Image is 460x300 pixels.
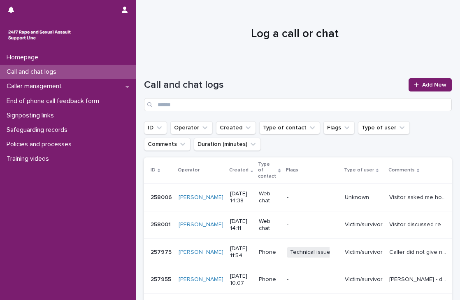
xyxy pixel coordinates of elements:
[144,98,452,111] input: Search
[151,220,172,228] p: 258001
[3,155,56,163] p: Training videos
[151,192,174,201] p: 258006
[179,249,223,256] a: [PERSON_NAME]
[179,276,223,283] a: [PERSON_NAME]
[389,247,448,256] p: Caller did not give name. Spoke about following a case happening in Australia and feelings this h...
[179,221,223,228] a: [PERSON_NAME]
[345,276,383,283] p: Victim/survivor
[3,126,74,134] p: Safeguarding records
[259,190,280,204] p: Web chat
[287,221,338,228] p: -
[323,121,355,134] button: Flags
[389,220,448,228] p: Visitor discussed recent memories that have been coming up around CSA and challenges of processin...
[259,121,320,134] button: Type of contact
[358,121,410,134] button: Type of user
[388,166,415,175] p: Comments
[3,141,78,148] p: Policies and processes
[286,166,298,175] p: Flags
[151,247,173,256] p: 257975
[194,138,261,151] button: Duration (minutes)
[258,160,276,181] p: Type of contact
[3,82,68,90] p: Caller management
[287,247,353,258] span: Technical issue - other
[170,121,213,134] button: Operator
[7,27,72,43] img: rhQMoQhaT3yELyF149Cw
[344,166,374,175] p: Type of user
[409,78,452,91] a: Add New
[259,276,280,283] p: Phone
[230,218,252,232] p: [DATE] 14:11
[389,192,448,201] p: Visitor asked me how I was then asked 'what is voilemce'. They ended the chat when asked what kin...
[178,166,200,175] p: Operator
[422,82,446,88] span: Add New
[151,166,156,175] p: ID
[179,194,223,201] a: [PERSON_NAME]
[3,54,45,61] p: Homepage
[345,194,383,201] p: Unknown
[230,273,252,287] p: [DATE] 10:07
[3,97,106,105] p: End of phone call feedback form
[144,79,404,91] h1: Call and chat logs
[259,249,280,256] p: Phone
[287,194,338,201] p: -
[230,245,252,259] p: [DATE] 11:54
[3,112,60,120] p: Signposting links
[345,249,383,256] p: Victim/survivor
[3,68,63,76] p: Call and chat logs
[151,274,173,283] p: 257955
[144,121,167,134] button: ID
[216,121,256,134] button: Created
[389,274,448,283] p: Julius - disclosed sexual assault from a housemate in shared accommodation. Explored feelings and...
[230,190,252,204] p: [DATE] 14:38
[345,221,383,228] p: Victim/survivor
[144,27,446,41] h1: Log a call or chat
[229,166,249,175] p: Created
[287,276,338,283] p: -
[259,218,280,232] p: Web chat
[144,138,191,151] button: Comments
